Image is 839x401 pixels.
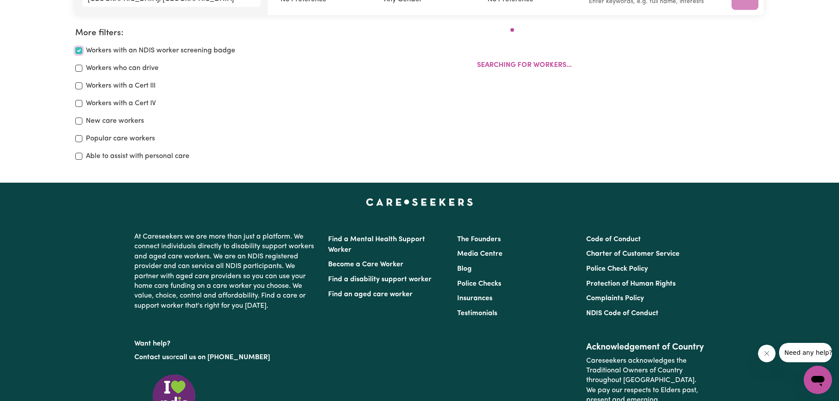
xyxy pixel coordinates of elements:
iframe: Close message [758,345,776,362]
a: Find a disability support worker [328,276,432,283]
h2: More filters: [75,28,274,38]
a: Careseekers home page [366,199,473,206]
a: The Founders [457,236,501,243]
iframe: Button to launch messaging window [804,366,832,394]
a: call us on [PHONE_NUMBER] [176,354,270,361]
a: Police Checks [457,280,501,287]
p: Want help? [134,335,318,349]
a: Media Centre [457,250,503,258]
iframe: Message from company [779,343,832,362]
label: Workers with an NDIS worker screening badge [86,45,235,56]
a: Charter of Customer Service [586,250,680,258]
label: Workers who can drive [86,63,159,74]
a: Insurances [457,295,492,302]
a: Find an aged care worker [328,291,413,298]
a: Contact us [134,354,169,361]
label: Workers with a Cert IV [86,98,156,109]
a: Blog [457,265,472,272]
a: Testimonials [457,310,497,317]
p: or [134,349,318,366]
a: Protection of Human Rights [586,280,676,287]
a: Complaints Policy [586,295,644,302]
label: Workers with a Cert III [86,81,155,91]
label: New care workers [86,116,144,126]
span: Need any help? [5,6,53,13]
p: At Careseekers we are more than just a platform. We connect individuals directly to disability su... [134,228,318,314]
a: Code of Conduct [586,236,641,243]
a: Police Check Policy [586,265,648,272]
label: Popular care workers [86,133,155,144]
label: Able to assist with personal care [86,151,189,162]
a: NDIS Code of Conduct [586,310,658,317]
p: Searching for workers... [477,60,572,70]
a: Find a Mental Health Support Worker [328,236,425,254]
h2: Acknowledgement of Country [586,342,705,353]
a: Become a Care Worker [328,261,403,268]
